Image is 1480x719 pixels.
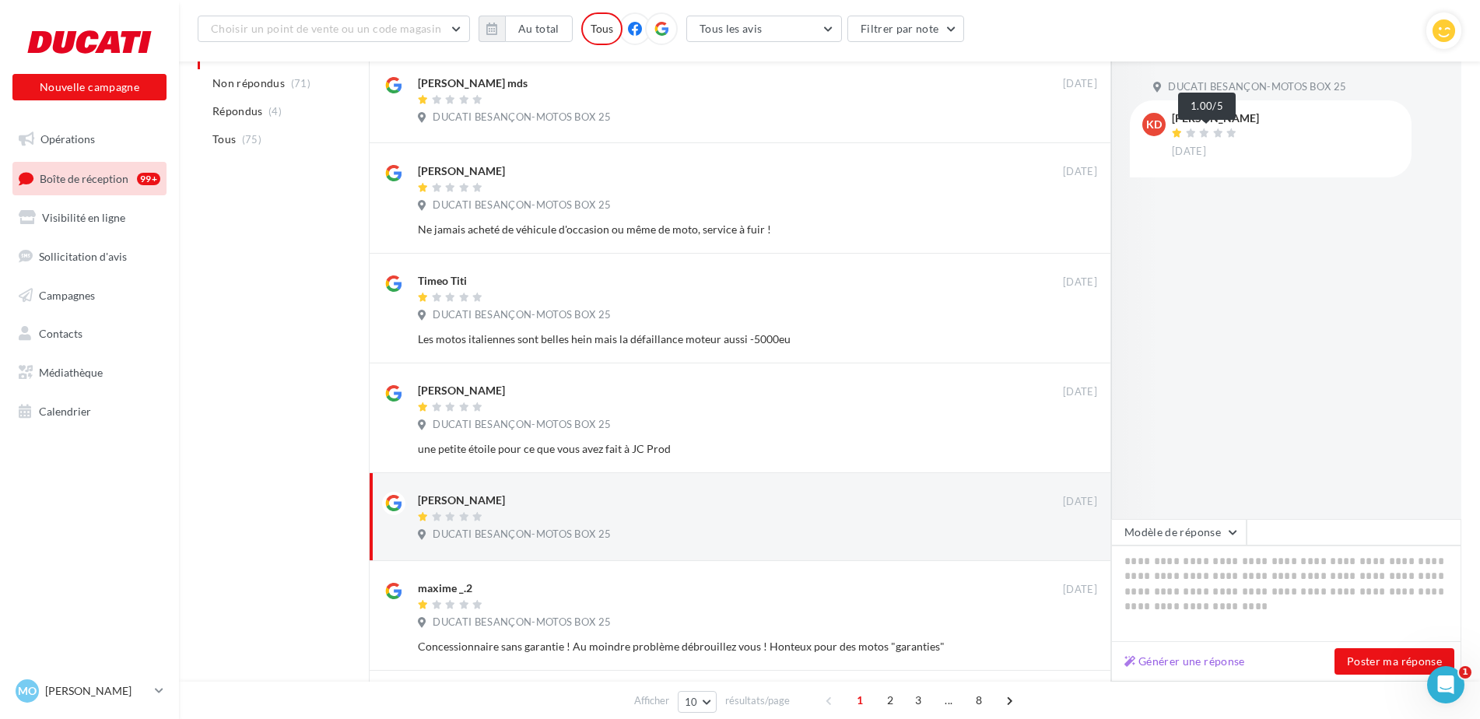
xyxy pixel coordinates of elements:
span: Tous [212,132,236,147]
span: ... [936,688,961,713]
div: [PERSON_NAME] [418,163,505,179]
span: Contacts [39,327,82,340]
span: 3 [906,688,931,713]
span: Choisir un point de vente ou un code magasin [211,22,441,35]
span: Répondus [212,103,263,119]
span: Médiathèque [39,366,103,379]
div: 99+ [137,173,160,185]
span: Visibilité en ligne [42,211,125,224]
button: Au total [479,16,573,42]
span: DUCATI BESANÇON-MOTOS BOX 25 [433,418,611,432]
span: (4) [268,105,282,117]
div: une petite étoile pour ce que vous avez fait à JC Prod [418,441,996,457]
div: Tous [581,12,623,45]
span: 8 [966,688,991,713]
span: Mo [18,683,37,699]
a: Médiathèque [9,356,170,389]
button: Poster ma réponse [1334,648,1454,675]
button: Au total [505,16,573,42]
a: Mo [PERSON_NAME] [12,676,167,706]
span: Tous les avis [700,22,763,35]
iframe: Intercom live chat [1427,666,1464,703]
div: Timeo Titi [418,273,467,289]
a: Sollicitation d'avis [9,240,170,273]
span: [DATE] [1063,385,1097,399]
div: [PERSON_NAME] [418,383,505,398]
span: [DATE] [1063,583,1097,597]
button: 10 [678,691,717,713]
button: Choisir un point de vente ou un code magasin [198,16,470,42]
span: [DATE] [1063,495,1097,509]
div: maxime _.2 [418,580,472,596]
a: Contacts [9,317,170,350]
div: Concessionnaire sans garantie ! Au moindre problème débrouillez vous ! Honteux pour des motos "ga... [418,639,996,654]
span: 10 [685,696,698,708]
p: [PERSON_NAME] [45,683,149,699]
span: DUCATI BESANÇON-MOTOS BOX 25 [433,308,611,322]
div: [PERSON_NAME] [418,493,505,508]
a: Visibilité en ligne [9,202,170,234]
span: (75) [242,133,261,146]
span: Boîte de réception [40,171,128,184]
span: 1 [1459,666,1471,679]
span: 1 [847,688,872,713]
a: Campagnes [9,279,170,312]
span: 2 [878,688,903,713]
span: Sollicitation d'avis [39,250,127,263]
div: 1.00/5 [1178,93,1236,120]
span: DUCATI BESANÇON-MOTOS BOX 25 [433,528,611,542]
div: [PERSON_NAME] [1172,113,1259,124]
span: Afficher [634,693,669,708]
button: Nouvelle campagne [12,74,167,100]
span: [DATE] [1063,165,1097,179]
span: résultats/page [725,693,790,708]
span: DUCATI BESANÇON-MOTOS BOX 25 [1168,80,1346,94]
span: kD [1146,117,1162,132]
span: [DATE] [1063,77,1097,91]
span: DUCATI BESANÇON-MOTOS BOX 25 [433,110,611,125]
button: Générer une réponse [1118,652,1251,671]
button: Tous les avis [686,16,842,42]
span: DUCATI BESANÇON-MOTOS BOX 25 [433,198,611,212]
div: Les motos italiennes sont belles hein mais la défaillance moteur aussi -5000eu [418,331,996,347]
span: Opérations [40,132,95,146]
span: [DATE] [1063,275,1097,289]
a: Boîte de réception99+ [9,162,170,195]
span: Non répondus [212,75,285,91]
span: Campagnes [39,288,95,301]
div: Ne jamais acheté de véhicule d'occasion ou même de moto, service à fuir ! [418,222,996,237]
div: [PERSON_NAME] mds [418,75,528,91]
span: DUCATI BESANÇON-MOTOS BOX 25 [433,616,611,630]
span: (71) [291,77,310,89]
span: Calendrier [39,405,91,418]
a: Opérations [9,123,170,156]
a: Calendrier [9,395,170,428]
button: Modèle de réponse [1111,519,1247,545]
button: Filtrer par note [847,16,965,42]
span: [DATE] [1172,145,1206,159]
